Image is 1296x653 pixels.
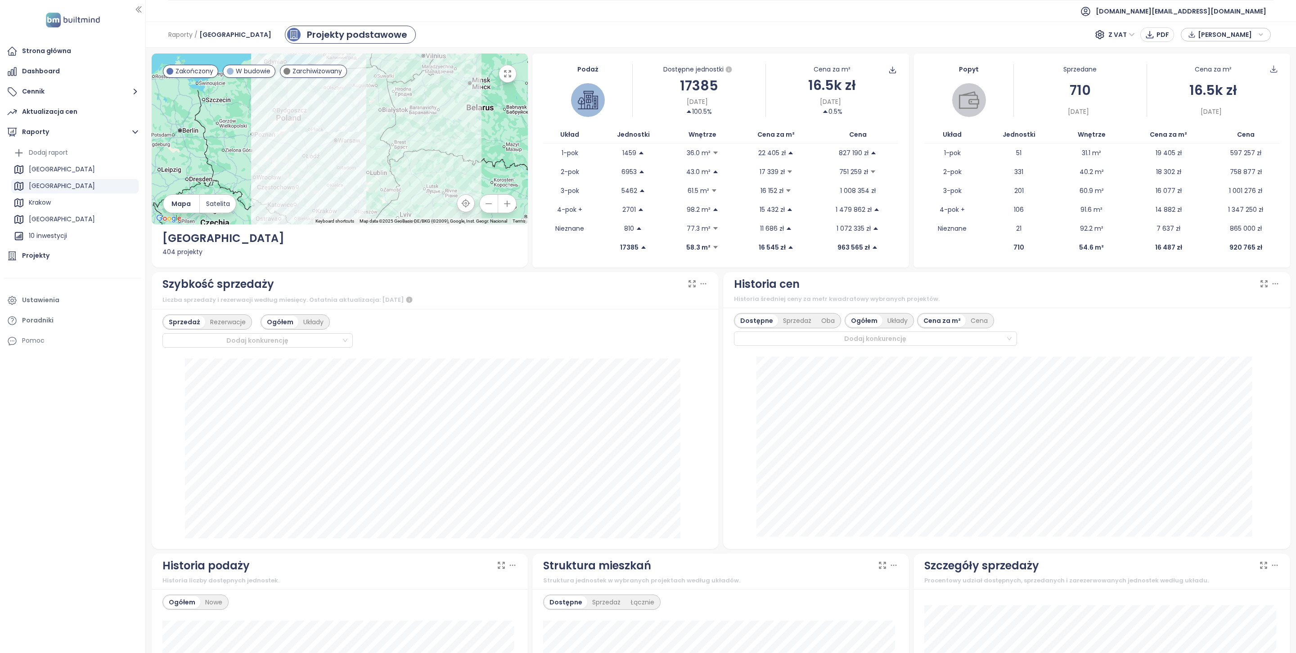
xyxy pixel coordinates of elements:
[1156,148,1182,158] p: 19 405 zł
[292,66,342,76] span: Zarchiwizowany
[1156,30,1169,40] span: PDF
[760,205,785,215] p: 15 432 zł
[4,312,141,330] a: Poradniki
[11,229,139,243] div: 10 inwestycji
[22,106,77,117] div: Aktualizacja cen
[1156,224,1180,233] p: 7 637 zł
[918,314,966,327] div: Cena za m²
[1080,167,1104,177] p: 40.2 m²
[1156,205,1182,215] p: 14 882 zł
[162,247,517,257] div: 404 projekty
[4,332,141,350] div: Pomoc
[171,199,191,209] span: Mapa
[1140,27,1174,42] button: PDF
[639,169,645,175] span: caret-up
[1108,28,1135,41] span: Z VAT
[622,205,636,215] p: 2701
[1229,242,1262,252] p: 920 765 zł
[164,596,200,608] div: Ogółem
[543,162,596,181] td: 2-pok
[513,219,525,224] a: Terms (opens in new tab)
[735,126,817,143] th: Cena za m²
[11,196,139,210] div: Krakow
[154,213,184,224] img: Google
[814,64,850,74] div: Cena za m²
[822,107,842,116] div: 0.5%
[787,206,793,213] span: caret-up
[846,314,882,327] div: Ogółem
[638,206,644,213] span: caret-up
[840,186,876,196] p: 1 008 354 zł
[625,596,659,608] div: Łącznie
[236,66,270,76] span: W budowie
[1079,242,1104,252] p: 54.6 m²
[1125,126,1211,143] th: Cena za m²
[924,200,980,219] td: 4-pok +
[199,27,271,43] span: [GEOGRAPHIC_DATA]
[712,244,719,250] span: caret-down
[872,244,878,250] span: caret-up
[22,250,49,261] div: Projekty
[624,224,634,233] p: 810
[837,224,871,233] p: 1 072 335 zł
[1014,64,1147,74] div: Sprzedane
[543,143,596,162] td: 1-pok
[1080,205,1102,215] p: 91.6 m²
[1014,80,1147,101] div: 710
[712,150,719,156] span: caret-down
[873,206,880,213] span: caret-up
[162,230,517,247] div: [GEOGRAPHIC_DATA]
[1186,28,1266,41] div: button
[1212,126,1280,143] th: Cena
[43,11,103,29] img: logo
[760,167,785,177] p: 17 339 zł
[1230,224,1262,233] p: 865 000 zł
[1016,148,1021,158] p: 51
[924,576,1279,585] div: Procentowy udział dostępnych, sprzedanych i zarezerwowanych jednostek według układu.
[1155,242,1182,252] p: 16 487 zł
[873,225,879,232] span: caret-up
[687,205,711,215] p: 98.2 m²
[4,83,141,101] button: Cennik
[29,230,67,242] div: 10 inwestycji
[621,186,637,196] p: 5462
[4,103,141,121] a: Aktualizacja cen
[636,225,642,232] span: caret-up
[639,188,645,194] span: caret-up
[924,64,1013,74] div: Popyt
[686,107,712,116] div: 100.5%
[194,27,198,43] span: /
[966,314,993,327] div: Cena
[11,179,139,193] div: [GEOGRAPHIC_DATA]
[29,197,51,208] div: Krakow
[687,148,711,158] p: 36.0 m²
[543,219,596,238] td: Nieznane
[29,164,95,175] div: [GEOGRAPHIC_DATA]
[315,218,354,224] button: Keyboard shortcuts
[760,186,783,196] p: 16 152 zł
[712,225,719,232] span: caret-down
[686,242,711,252] p: 58.3 m²
[1082,148,1101,158] p: 31.1 m²
[1229,186,1262,196] p: 1 001 276 zł
[1156,167,1181,177] p: 18 302 zł
[924,219,980,238] td: Nieznane
[786,225,792,232] span: caret-up
[11,146,139,160] div: Dodaj raport
[22,66,60,77] div: Dashboard
[1230,148,1261,158] p: 597 257 zł
[543,557,651,574] div: Struktura mieszkań
[1014,167,1023,177] p: 331
[622,148,636,158] p: 1459
[839,148,868,158] p: 827 190 zł
[22,335,45,346] div: Pomoc
[686,108,692,115] span: caret-up
[837,242,870,252] p: 963 565 zł
[620,242,639,252] p: 17385
[29,214,95,225] div: [GEOGRAPHIC_DATA]
[820,97,841,107] span: [DATE]
[285,26,416,44] a: primary
[712,206,719,213] span: caret-up
[11,212,139,227] div: [GEOGRAPHIC_DATA]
